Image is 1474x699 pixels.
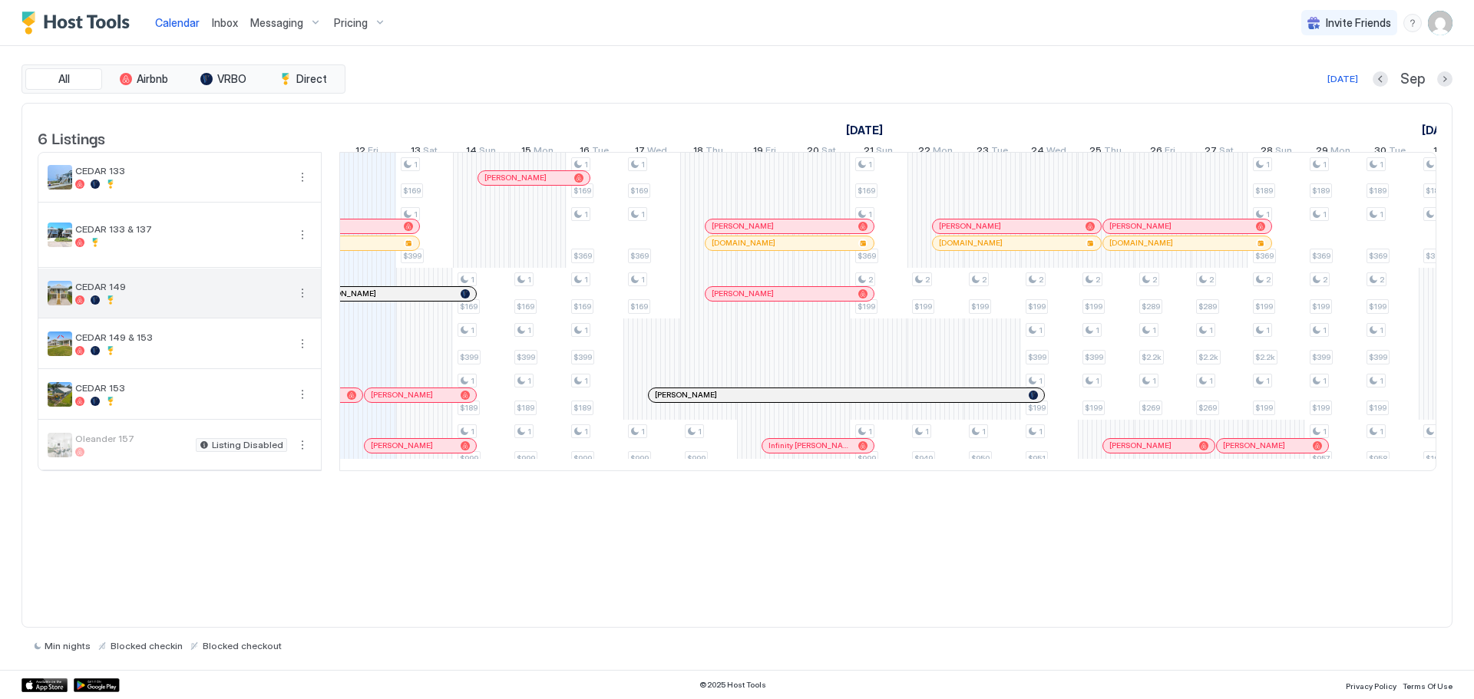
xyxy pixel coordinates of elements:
[925,427,929,437] span: 1
[1028,352,1046,362] span: $399
[371,390,433,400] span: [PERSON_NAME]
[1152,325,1156,335] span: 1
[1380,160,1383,170] span: 1
[973,141,1012,163] a: September 23, 2025
[293,436,312,454] div: menu
[1389,144,1406,160] span: Tue
[1255,352,1275,362] span: $2.2k
[982,275,987,285] span: 2
[1403,14,1422,32] div: menu
[293,284,312,302] div: menu
[1261,144,1273,160] span: 28
[573,352,592,362] span: $399
[689,141,727,163] a: September 18, 2025
[1257,141,1296,163] a: September 28, 2025
[521,144,531,160] span: 15
[250,16,303,30] span: Messaging
[647,144,667,160] span: Wed
[212,16,238,29] span: Inbox
[517,302,534,312] span: $169
[1086,141,1125,163] a: September 25, 2025
[1266,275,1271,285] span: 2
[1380,325,1383,335] span: 1
[1109,221,1172,231] span: [PERSON_NAME]
[293,168,312,186] div: menu
[471,325,474,335] span: 1
[296,72,327,86] span: Direct
[1205,144,1217,160] span: 27
[1028,302,1046,312] span: $199
[630,302,648,312] span: $169
[1346,677,1396,693] a: Privacy Policy
[803,141,840,163] a: September 20, 2025
[1403,681,1453,691] span: Terms Of Use
[1312,186,1330,196] span: $189
[1109,238,1173,248] span: [DOMAIN_NAME]
[75,382,287,394] span: CEDAR 153
[1380,427,1383,437] span: 1
[1096,376,1099,386] span: 1
[105,68,182,90] button: Airbnb
[1039,275,1043,285] span: 2
[423,144,438,160] span: Sat
[918,144,930,160] span: 22
[687,453,706,463] span: $999
[1312,141,1354,163] a: September 29, 2025
[1255,251,1274,261] span: $369
[712,289,774,298] span: [PERSON_NAME]
[868,427,872,437] span: 1
[293,385,312,404] div: menu
[712,238,775,248] span: [DOMAIN_NAME]
[1327,72,1358,86] div: [DATE]
[45,640,91,651] span: Min nights
[914,453,933,463] span: $949
[74,678,120,692] div: Google Play Store
[1369,302,1386,312] span: $199
[698,427,702,437] span: 1
[1325,70,1360,88] button: [DATE]
[1374,144,1386,160] span: 30
[462,141,500,163] a: September 14, 2025
[334,16,368,30] span: Pricing
[48,382,72,407] div: listing image
[1255,186,1273,196] span: $189
[355,144,365,160] span: 12
[876,144,893,160] span: Sun
[1380,275,1384,285] span: 2
[1346,681,1396,691] span: Privacy Policy
[1312,403,1330,413] span: $199
[1369,403,1386,413] span: $199
[48,433,72,457] div: listing image
[933,144,953,160] span: Mon
[584,427,588,437] span: 1
[460,352,478,362] span: $399
[75,223,287,235] span: CEDAR 133 & 137
[1369,453,1387,463] span: $958
[868,160,872,170] span: 1
[25,68,102,90] button: All
[527,275,531,285] span: 1
[471,427,474,437] span: 1
[314,289,376,298] span: [PERSON_NAME]
[293,226,312,244] div: menu
[1275,144,1292,160] span: Sun
[1426,186,1443,196] span: $189
[527,325,531,335] span: 1
[868,275,873,285] span: 2
[1312,453,1330,463] span: $957
[460,302,478,312] span: $169
[484,173,547,183] span: [PERSON_NAME]
[517,403,534,413] span: $189
[1266,376,1270,386] span: 1
[749,141,780,163] a: September 19, 2025
[1085,302,1102,312] span: $199
[641,427,645,437] span: 1
[1403,677,1453,693] a: Terms Of Use
[576,141,613,163] a: September 16, 2025
[1323,275,1327,285] span: 2
[1198,302,1217,312] span: $289
[1142,403,1160,413] span: $269
[1219,144,1234,160] span: Sat
[753,144,763,160] span: 19
[630,186,648,196] span: $169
